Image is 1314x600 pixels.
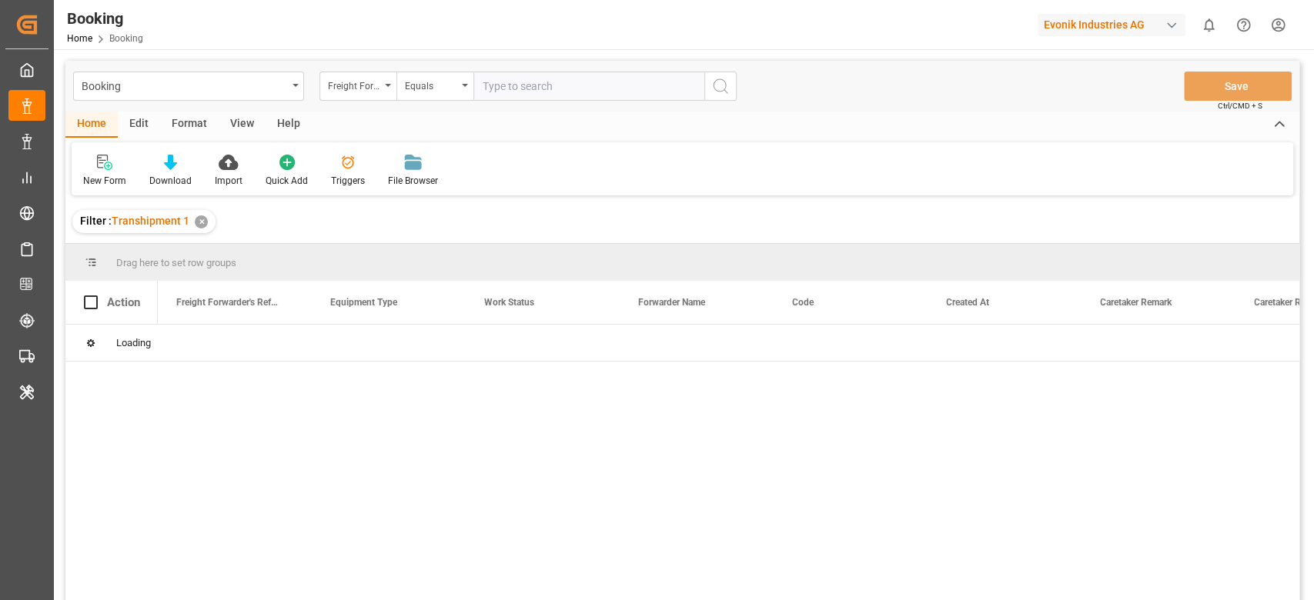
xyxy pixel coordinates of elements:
[704,72,737,101] button: search button
[1100,297,1172,308] span: Caretaker Remark
[331,174,365,188] div: Triggers
[116,257,236,268] span: Drag here to set row groups
[266,174,308,188] div: Quick Add
[1184,72,1292,101] button: Save
[219,112,266,138] div: View
[73,72,304,101] button: open menu
[388,174,438,188] div: File Browser
[473,72,704,101] input: Type to search
[118,112,160,138] div: Edit
[319,72,396,101] button: open menu
[176,297,279,308] span: Freight Forwarder's Reference No.
[149,174,192,188] div: Download
[1226,8,1261,42] button: Help Center
[396,72,473,101] button: open menu
[1218,100,1262,112] span: Ctrl/CMD + S
[638,297,705,308] span: Forwarder Name
[405,75,457,93] div: Equals
[67,33,92,44] a: Home
[215,174,242,188] div: Import
[792,297,814,308] span: Code
[80,215,112,227] span: Filter :
[946,297,989,308] span: Created At
[484,297,534,308] span: Work Status
[107,295,140,309] div: Action
[160,112,219,138] div: Format
[82,75,287,95] div: Booking
[266,112,312,138] div: Help
[1038,10,1192,39] button: Evonik Industries AG
[1192,8,1226,42] button: show 0 new notifications
[1038,14,1185,36] div: Evonik Industries AG
[67,7,143,30] div: Booking
[65,112,118,138] div: Home
[195,215,208,228] div: ✕
[112,215,189,227] span: Transhipment 1
[328,75,380,93] div: Freight Forwarder's Reference No.
[116,337,151,348] span: Loading
[83,174,126,188] div: New Form
[330,297,397,308] span: Equipment Type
